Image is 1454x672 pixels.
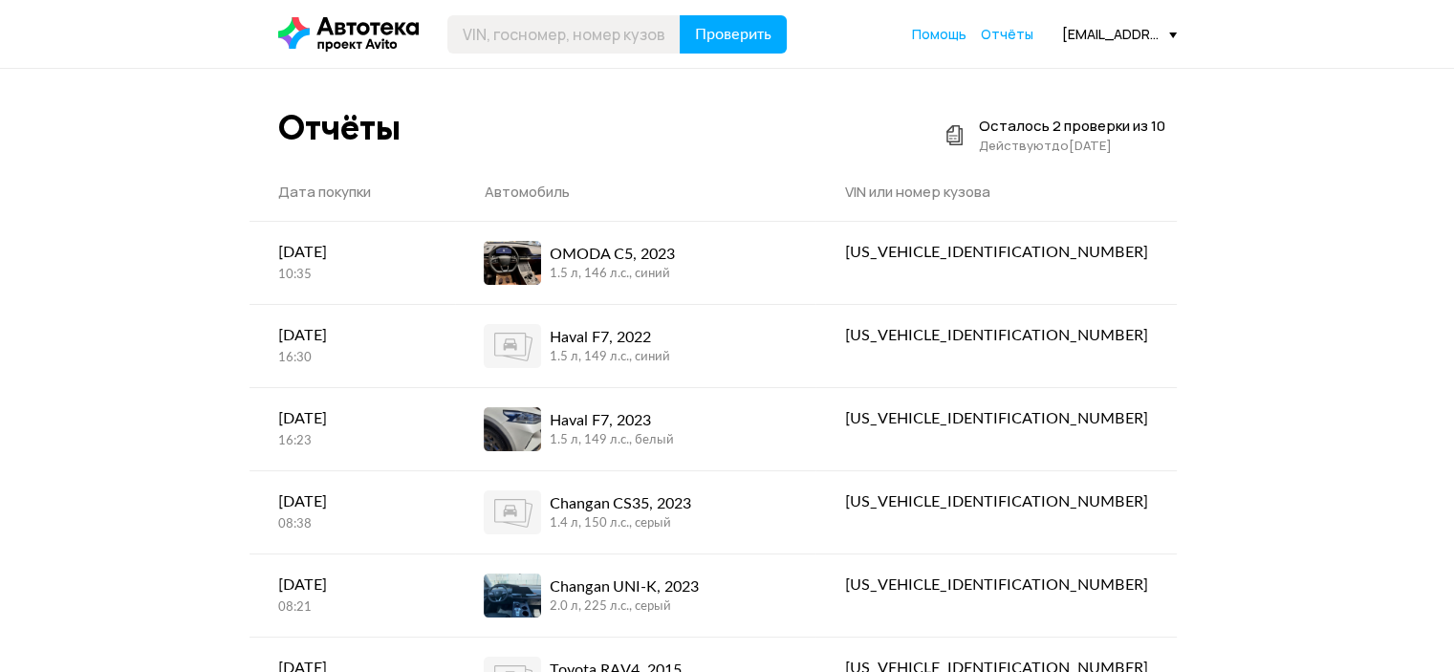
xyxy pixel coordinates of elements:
[695,27,771,42] span: Проверить
[278,433,427,450] div: 16:23
[250,222,456,303] a: [DATE]10:35
[844,183,1147,202] div: VIN или номер кузова
[912,25,966,43] span: Помощь
[278,407,427,430] div: [DATE]
[979,117,1165,136] div: Осталось 2 проверки из 10
[455,471,815,553] a: Changan CS35, 20231.4 л, 150 л.c., серый
[250,554,456,636] a: [DATE]08:21
[549,349,669,366] div: 1.5 л, 149 л.c., синий
[278,350,427,367] div: 16:30
[455,388,815,470] a: Haval F7, 20231.5 л, 149 л.c., белый
[549,575,698,598] div: Changan UNI-K, 2023
[844,241,1147,264] div: [US_VEHICLE_IDENTIFICATION_NUMBER]
[484,183,787,202] div: Автомобиль
[250,305,456,386] a: [DATE]16:30
[278,241,427,264] div: [DATE]
[549,266,674,283] div: 1.5 л, 146 л.c., синий
[278,599,427,617] div: 08:21
[278,324,427,347] div: [DATE]
[455,554,815,637] a: Changan UNI-K, 20232.0 л, 225 л.c., серый
[815,471,1176,532] a: [US_VEHICLE_IDENTIFICATION_NUMBER]
[278,107,401,148] div: Отчёты
[549,515,690,532] div: 1.4 л, 150 л.c., серый
[844,324,1147,347] div: [US_VEHICLE_IDENTIFICATION_NUMBER]
[549,492,690,515] div: Changan CS35, 2023
[549,432,673,449] div: 1.5 л, 149 л.c., белый
[278,267,427,284] div: 10:35
[844,407,1147,430] div: [US_VEHICLE_IDENTIFICATION_NUMBER]
[912,25,966,44] a: Помощь
[455,305,815,387] a: Haval F7, 20221.5 л, 149 л.c., синий
[250,471,456,553] a: [DATE]08:38
[549,326,669,349] div: Haval F7, 2022
[815,222,1176,283] a: [US_VEHICLE_IDENTIFICATION_NUMBER]
[815,305,1176,366] a: [US_VEHICLE_IDENTIFICATION_NUMBER]
[815,388,1176,449] a: [US_VEHICLE_IDENTIFICATION_NUMBER]
[447,15,681,54] input: VIN, госномер, номер кузова
[549,598,698,616] div: 2.0 л, 225 л.c., серый
[455,222,815,304] a: OMODA C5, 20231.5 л, 146 л.c., синий
[979,136,1165,155] div: Действуют до [DATE]
[278,183,427,202] div: Дата покупки
[549,243,674,266] div: OMODA C5, 2023
[844,574,1147,596] div: [US_VEHICLE_IDENTIFICATION_NUMBER]
[1062,25,1177,43] div: [EMAIL_ADDRESS][DOMAIN_NAME]
[844,490,1147,513] div: [US_VEHICLE_IDENTIFICATION_NUMBER]
[680,15,787,54] button: Проверить
[981,25,1033,44] a: Отчёты
[278,490,427,513] div: [DATE]
[278,516,427,533] div: 08:38
[549,409,673,432] div: Haval F7, 2023
[815,554,1176,616] a: [US_VEHICLE_IDENTIFICATION_NUMBER]
[250,388,456,469] a: [DATE]16:23
[278,574,427,596] div: [DATE]
[981,25,1033,43] span: Отчёты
